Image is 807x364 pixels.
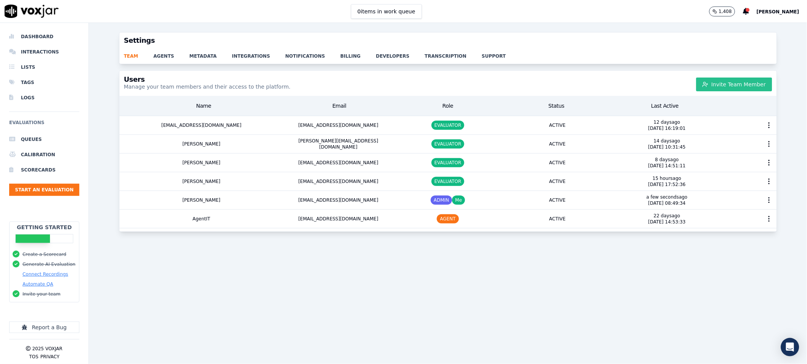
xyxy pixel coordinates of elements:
[122,99,285,113] div: Name
[611,99,720,113] div: Last Active
[757,7,807,16] button: [PERSON_NAME]
[482,49,521,59] a: support
[5,5,59,18] img: voxjar logo
[23,271,68,277] button: Connect Recordings
[9,184,79,196] button: Start an Evaluation
[119,135,284,153] div: [PERSON_NAME]
[696,78,772,91] button: Invite Team Member
[781,338,799,356] div: Open Intercom Messenger
[9,90,79,105] a: Logs
[283,116,393,134] div: [EMAIL_ADDRESS][DOMAIN_NAME]
[546,158,569,167] span: ACTIVE
[124,37,772,44] h3: Settings
[232,49,285,59] a: integrations
[283,210,393,228] div: [EMAIL_ADDRESS][DOMAIN_NAME]
[17,223,72,231] h2: Getting Started
[648,157,686,163] p: 8 days ago
[124,49,154,59] a: team
[283,191,393,209] div: [EMAIL_ADDRESS][DOMAIN_NAME]
[285,49,340,59] a: notifications
[119,172,284,191] div: [PERSON_NAME]
[9,44,79,60] a: Interactions
[757,9,799,15] span: [PERSON_NAME]
[376,49,425,59] a: developers
[340,49,376,59] a: billing
[452,196,465,205] span: Me
[546,121,569,130] span: ACTIVE
[9,118,79,132] h6: Evaluations
[23,261,76,267] button: Generate AI Evaluation
[394,99,503,113] div: Role
[283,154,393,172] div: [EMAIL_ADDRESS][DOMAIN_NAME]
[425,49,482,59] a: transcription
[9,147,79,162] a: Calibration
[432,177,465,186] span: EVALUATOR
[546,177,569,186] span: ACTIVE
[283,135,393,153] div: [PERSON_NAME][EMAIL_ADDRESS][DOMAIN_NAME]
[23,281,53,287] button: Automate QA
[546,196,569,205] span: ACTIVE
[648,125,686,131] p: [DATE] 16:19:01
[124,76,291,83] h3: Users
[502,99,611,113] div: Status
[647,200,688,206] p: [DATE] 08:49:34
[119,154,284,172] div: [PERSON_NAME]
[9,29,79,44] a: Dashboard
[648,119,686,125] p: 12 days ago
[9,75,79,90] a: Tags
[9,60,79,75] a: Lists
[432,139,465,149] span: EVALUATOR
[648,219,686,225] p: [DATE] 14:53:33
[351,4,422,19] button: 0items in work queue
[9,132,79,147] a: Queues
[432,158,465,167] span: EVALUATOR
[648,138,686,144] p: 14 days ago
[119,191,284,209] div: [PERSON_NAME]
[119,116,284,134] div: [EMAIL_ADDRESS][DOMAIN_NAME]
[719,8,732,15] p: 1,408
[432,121,465,130] span: EVALUATOR
[648,163,686,169] p: [DATE] 14:51:11
[647,194,688,200] p: a few seconds ago
[124,83,291,91] p: Manage your team members and their access to the platform.
[285,99,394,113] div: Email
[546,214,569,223] span: ACTIVE
[9,322,79,333] button: Report a Bug
[283,172,393,191] div: [EMAIL_ADDRESS][DOMAIN_NAME]
[29,354,38,360] button: TOS
[153,49,189,59] a: agents
[709,6,735,16] button: 1,408
[709,6,743,16] button: 1,408
[23,291,60,297] button: Invite your team
[23,251,66,257] button: Create a Scorecard
[648,181,686,188] p: [DATE] 17:52:36
[189,49,232,59] a: metadata
[40,354,60,360] button: Privacy
[9,162,79,178] a: Scorecards
[32,346,63,352] p: 2025 Voxjar
[119,210,284,228] div: AgentIT
[648,175,686,181] p: 15 hours ago
[431,196,452,205] span: ADMIN
[546,139,569,149] span: ACTIVE
[648,144,686,150] p: [DATE] 10:31:45
[648,213,686,219] p: 22 days ago
[437,214,459,223] span: AGENT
